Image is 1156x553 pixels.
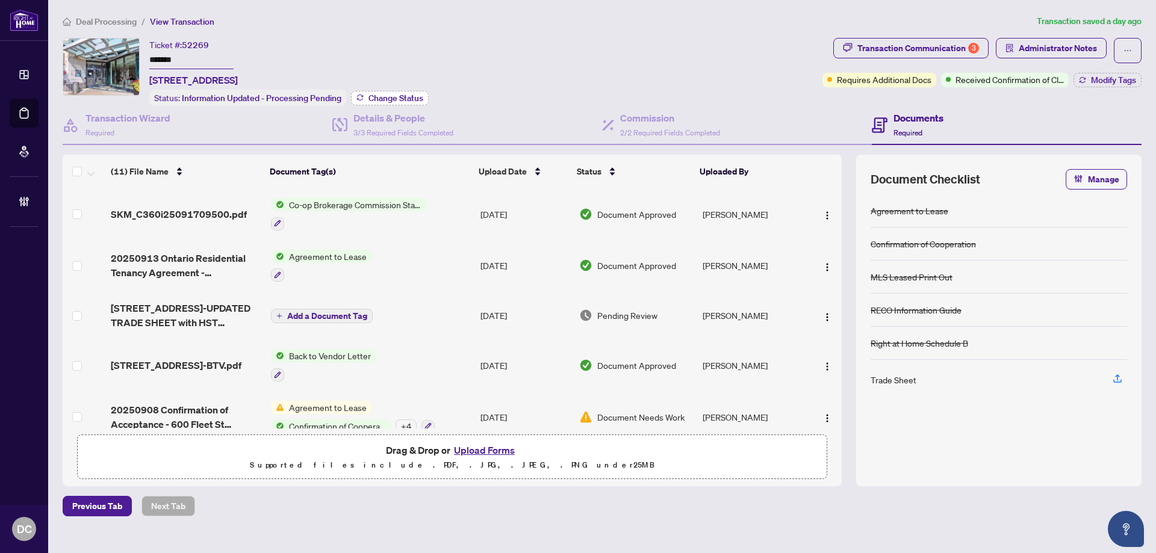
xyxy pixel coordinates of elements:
[63,39,139,95] img: IMG-C12351767_1.jpg
[150,16,214,27] span: View Transaction
[597,259,676,272] span: Document Approved
[956,73,1064,86] span: Received Confirmation of Closing
[695,155,803,188] th: Uploaded By
[476,391,574,443] td: [DATE]
[579,410,592,424] img: Document Status
[63,17,71,26] span: home
[368,94,423,102] span: Change Status
[111,251,261,280] span: 20250913 Ontario Residential Tenancy Agreement - [STREET_ADDRESS] - signed by landlord.pdf
[271,198,427,230] button: Status IconCo-op Brokerage Commission Statement
[818,306,837,325] button: Logo
[822,312,832,322] img: Logo
[871,171,980,188] span: Document Checklist
[111,301,261,330] span: [STREET_ADDRESS]-UPDATED TRADE SHEET with HST AMOUNT-Ray to Review.pdf
[822,262,832,272] img: Logo
[698,391,807,443] td: [PERSON_NAME]
[476,339,574,391] td: [DATE]
[276,313,282,319] span: plus
[284,198,427,211] span: Co-op Brokerage Commission Statement
[149,73,238,87] span: [STREET_ADDRESS]
[271,198,284,211] img: Status Icon
[85,111,170,125] h4: Transaction Wizard
[579,208,592,221] img: Document Status
[871,303,962,317] div: RECO Information Guide
[818,205,837,224] button: Logo
[353,111,453,125] h4: Details & People
[597,359,676,372] span: Document Approved
[141,496,195,516] button: Next Tab
[1108,511,1144,547] button: Open asap
[271,307,373,323] button: Add a Document Tag
[10,9,39,31] img: logo
[1074,73,1142,87] button: Modify Tags
[871,237,976,250] div: Confirmation of Cooperation
[1005,44,1014,52] span: solution
[353,128,453,137] span: 3/3 Required Fields Completed
[893,128,922,137] span: Required
[63,496,132,516] button: Previous Tab
[474,155,572,188] th: Upload Date
[818,356,837,375] button: Logo
[271,419,284,433] img: Status Icon
[822,211,832,220] img: Logo
[284,250,371,263] span: Agreement to Lease
[893,111,943,125] h4: Documents
[17,521,32,537] span: DC
[837,73,931,86] span: Requires Additional Docs
[265,155,473,188] th: Document Tag(s)
[479,165,527,178] span: Upload Date
[76,16,137,27] span: Deal Processing
[450,442,518,458] button: Upload Forms
[149,38,209,52] div: Ticket #:
[597,208,676,221] span: Document Approved
[871,204,948,217] div: Agreement to Lease
[85,458,819,472] p: Supported files include .PDF, .JPG, .JPEG, .PNG under 25 MB
[287,312,367,320] span: Add a Document Tag
[111,207,247,221] span: SKM_C360i25091709500.pdf
[597,410,685,424] span: Document Needs Work
[968,43,979,54] div: 3
[1019,39,1097,58] span: Administrator Notes
[579,359,592,372] img: Document Status
[1123,46,1132,55] span: ellipsis
[271,349,284,362] img: Status Icon
[111,358,241,372] span: [STREET_ADDRESS]-BTV.pdf
[386,442,518,458] span: Drag & Drop or
[1066,169,1127,190] button: Manage
[1088,170,1119,189] span: Manage
[284,419,391,433] span: Confirmation of Cooperation
[111,165,169,178] span: (11) File Name
[698,339,807,391] td: [PERSON_NAME]
[284,349,376,362] span: Back to Vendor Letter
[698,291,807,339] td: [PERSON_NAME]
[871,336,968,350] div: Right at Home Schedule B
[597,309,657,322] span: Pending Review
[698,240,807,292] td: [PERSON_NAME]
[271,349,376,382] button: Status IconBack to Vendor Letter
[182,40,209,51] span: 52269
[833,38,989,58] button: Transaction Communication3
[818,256,837,275] button: Logo
[476,291,574,339] td: [DATE]
[106,155,265,188] th: (11) File Name
[476,188,574,240] td: [DATE]
[149,90,346,106] div: Status:
[620,111,720,125] h4: Commission
[1091,76,1136,84] span: Modify Tags
[271,401,435,433] button: Status IconAgreement to LeaseStatus IconConfirmation of Cooperation+4
[577,165,601,178] span: Status
[182,93,341,103] span: Information Updated - Processing Pending
[72,496,122,516] span: Previous Tab
[818,407,837,427] button: Logo
[476,240,574,292] td: [DATE]
[284,401,371,414] span: Agreement to Lease
[572,155,695,188] th: Status
[396,419,417,433] div: + 4
[85,128,114,137] span: Required
[620,128,720,137] span: 2/2 Required Fields Completed
[871,373,916,386] div: Trade Sheet
[822,362,832,371] img: Logo
[271,401,284,414] img: Status Icon
[271,250,371,282] button: Status IconAgreement to Lease
[1037,14,1142,28] article: Transaction saved a day ago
